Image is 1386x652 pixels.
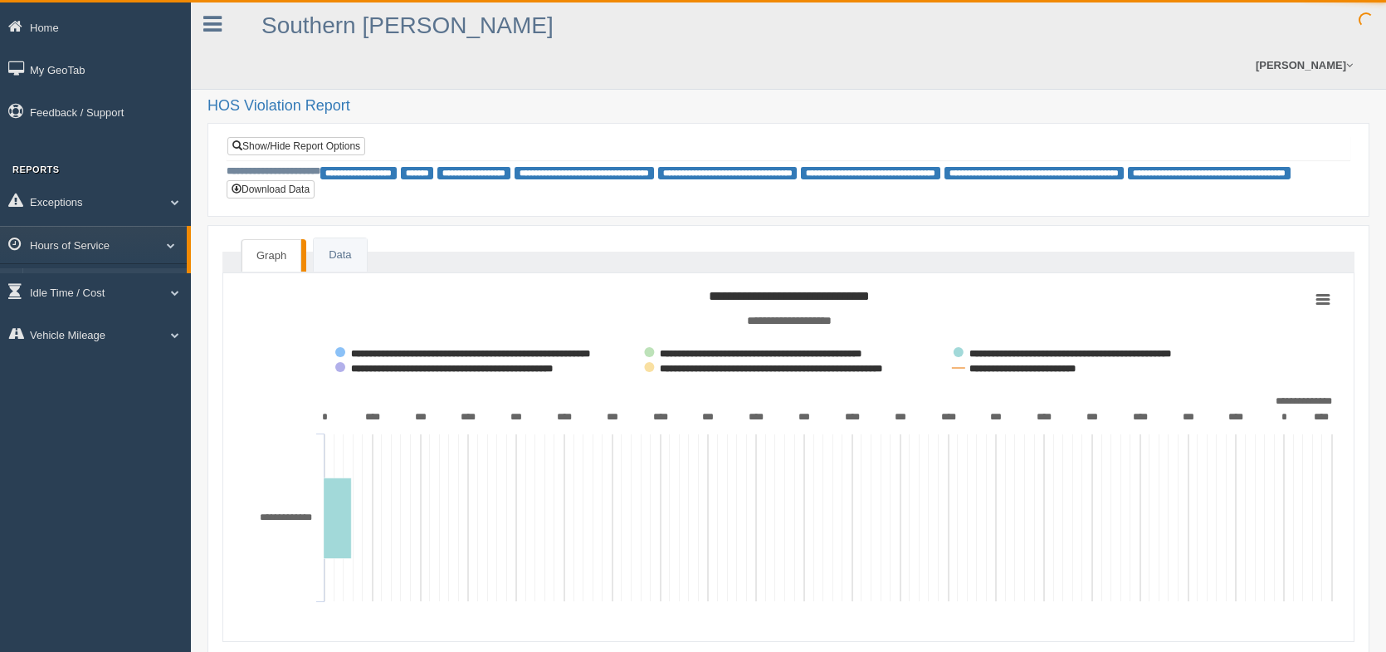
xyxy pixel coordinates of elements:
a: Southern [PERSON_NAME] [261,12,554,38]
a: Show/Hide Report Options [227,137,365,155]
a: [PERSON_NAME] [1247,42,1361,89]
a: HOS Violations [30,268,187,298]
a: Graph [242,239,301,272]
button: Download Data [227,180,315,199]
a: Data [314,238,366,272]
